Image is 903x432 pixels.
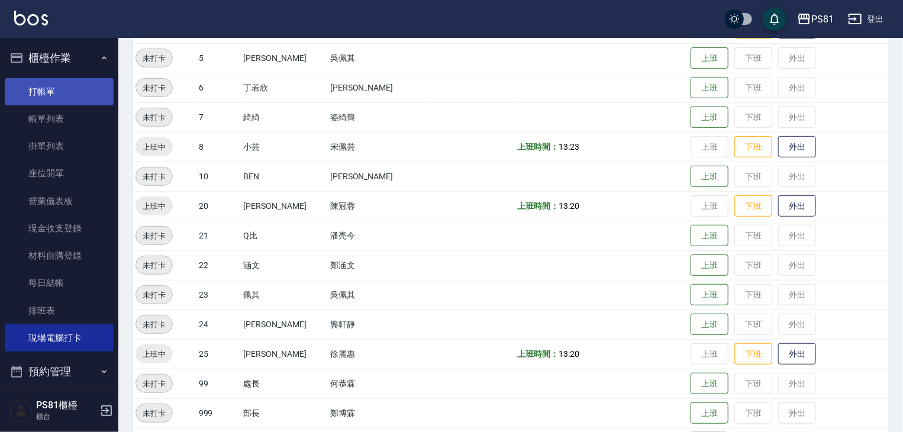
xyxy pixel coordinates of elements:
[327,43,428,73] td: 吳佩其
[241,162,327,191] td: BEN
[136,200,173,212] span: 上班中
[36,399,96,411] h5: PS81櫃檯
[5,78,114,105] a: 打帳單
[5,242,114,269] a: 材料自購登錄
[327,132,428,162] td: 宋佩芸
[196,280,241,310] td: 23
[196,310,241,339] td: 24
[691,47,728,69] button: 上班
[241,339,327,369] td: [PERSON_NAME]
[5,356,114,387] button: 預約管理
[36,411,96,422] p: 櫃台
[5,297,114,324] a: 排班表
[5,133,114,160] a: 掛單列表
[327,339,428,369] td: 徐麗惠
[136,230,172,242] span: 未打卡
[763,7,786,31] button: save
[778,195,816,217] button: 外出
[241,132,327,162] td: 小芸
[241,191,327,221] td: [PERSON_NAME]
[734,343,772,365] button: 下班
[196,398,241,428] td: 999
[5,105,114,133] a: 帳單列表
[559,201,579,211] span: 13:20
[691,314,728,336] button: 上班
[136,141,173,153] span: 上班中
[811,12,834,27] div: PS81
[518,201,559,211] b: 上班時間：
[691,166,728,188] button: 上班
[518,142,559,151] b: 上班時間：
[5,215,114,242] a: 現金收支登錄
[327,398,428,428] td: 鄭博霖
[327,221,428,250] td: 潘亮今
[327,191,428,221] td: 陳冠蓉
[778,343,816,365] button: 外出
[691,284,728,306] button: 上班
[734,195,772,217] button: 下班
[734,136,772,158] button: 下班
[196,191,241,221] td: 20
[327,250,428,280] td: 鄭涵文
[241,398,327,428] td: 部長
[691,107,728,128] button: 上班
[196,162,241,191] td: 10
[241,102,327,132] td: 綺綺
[327,369,428,398] td: 何恭霖
[327,310,428,339] td: 龔軒靜
[241,43,327,73] td: [PERSON_NAME]
[5,269,114,296] a: 每日結帳
[196,102,241,132] td: 7
[691,225,728,247] button: 上班
[136,348,173,360] span: 上班中
[241,221,327,250] td: Q比
[196,132,241,162] td: 8
[327,162,428,191] td: [PERSON_NAME]
[241,310,327,339] td: [PERSON_NAME]
[559,142,579,151] span: 13:23
[136,407,172,420] span: 未打卡
[196,73,241,102] td: 6
[136,170,172,183] span: 未打卡
[241,280,327,310] td: 佩其
[691,77,728,99] button: 上班
[518,349,559,359] b: 上班時間：
[5,188,114,215] a: 營業儀表板
[196,43,241,73] td: 5
[778,136,816,158] button: 外出
[241,250,327,280] td: 涵文
[327,280,428,310] td: 吳佩其
[327,102,428,132] td: 姿綺簡
[5,324,114,352] a: 現場電腦打卡
[136,52,172,65] span: 未打卡
[5,160,114,187] a: 座位開單
[196,339,241,369] td: 25
[5,387,114,418] button: 報表及分析
[136,378,172,390] span: 未打卡
[559,349,579,359] span: 13:20
[14,11,48,25] img: Logo
[843,8,889,30] button: 登出
[792,7,838,31] button: PS81
[691,254,728,276] button: 上班
[196,369,241,398] td: 99
[136,82,172,94] span: 未打卡
[136,289,172,301] span: 未打卡
[691,402,728,424] button: 上班
[136,259,172,272] span: 未打卡
[327,73,428,102] td: [PERSON_NAME]
[196,250,241,280] td: 22
[9,399,33,423] img: Person
[136,111,172,124] span: 未打卡
[136,318,172,331] span: 未打卡
[196,221,241,250] td: 21
[5,43,114,73] button: 櫃檯作業
[691,373,728,395] button: 上班
[241,73,327,102] td: 丁若欣
[241,369,327,398] td: 處長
